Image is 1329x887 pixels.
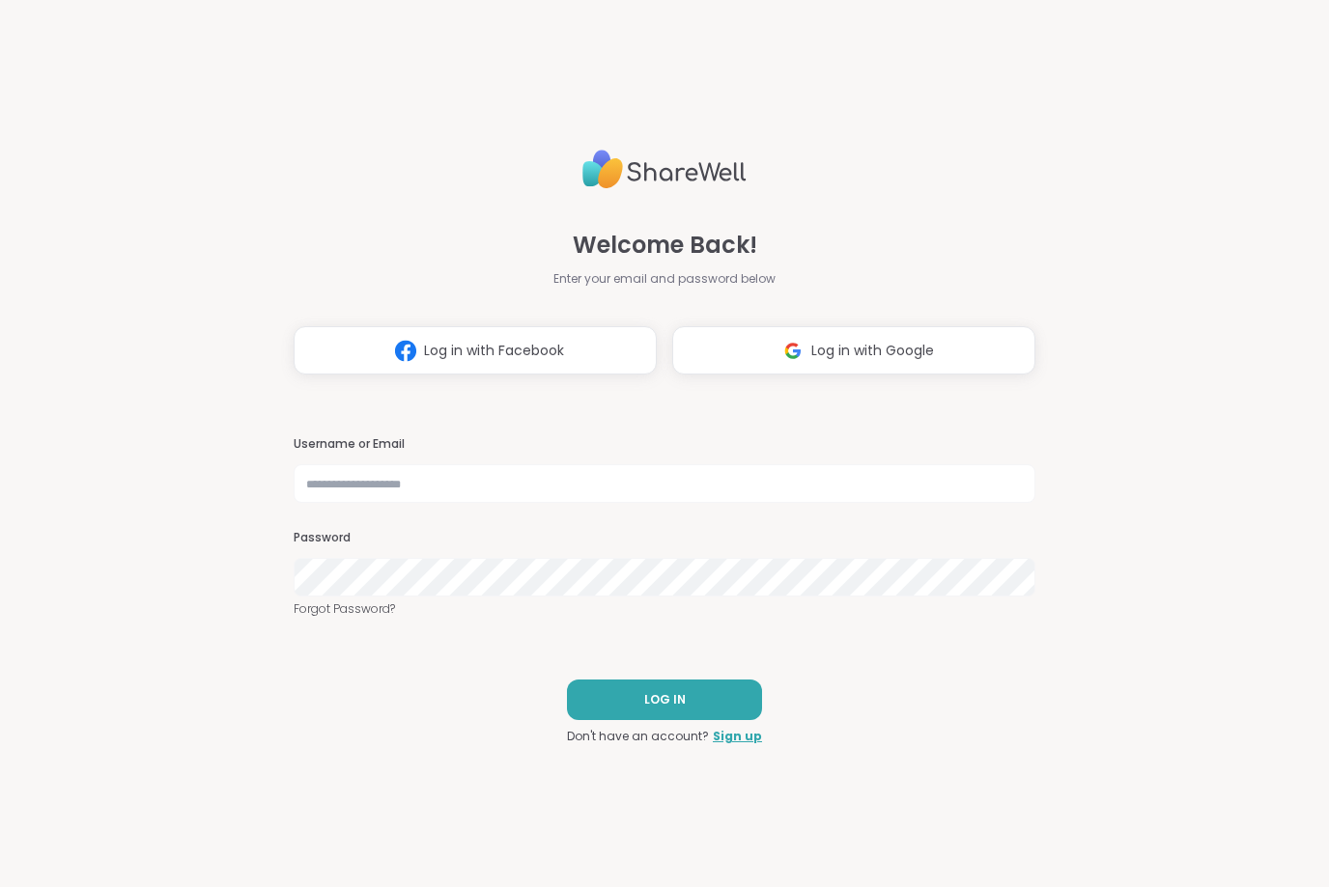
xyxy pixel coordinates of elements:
img: ShareWell Logomark [775,333,811,369]
span: Log in with Google [811,341,934,361]
span: Log in with Facebook [424,341,564,361]
span: LOG IN [644,691,686,708]
span: Don't have an account? [567,728,709,745]
img: ShareWell Logo [582,142,747,197]
img: ShareWell Logomark [387,333,424,369]
h3: Username or Email [294,436,1035,453]
button: Log in with Google [672,326,1035,374]
h3: Password [294,530,1035,546]
span: Welcome Back! [573,228,757,263]
a: Forgot Password? [294,600,1035,618]
button: Log in with Facebook [294,326,657,374]
button: LOG IN [567,679,762,720]
span: Enter your email and password below [553,270,776,288]
a: Sign up [713,728,762,745]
